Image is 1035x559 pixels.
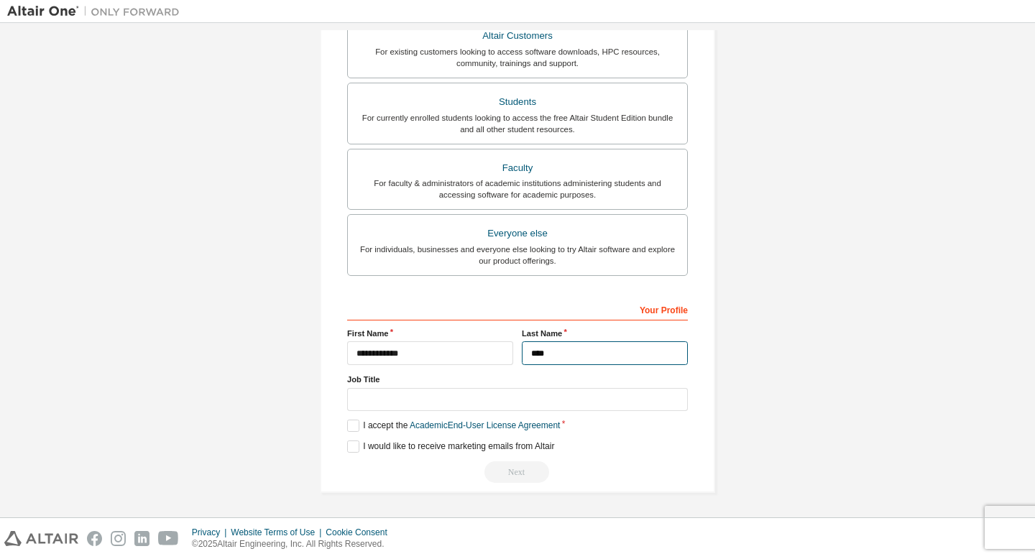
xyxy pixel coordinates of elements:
[4,531,78,546] img: altair_logo.svg
[347,297,688,320] div: Your Profile
[356,112,678,135] div: For currently enrolled students looking to access the free Altair Student Edition bundle and all ...
[356,177,678,200] div: For faculty & administrators of academic institutions administering students and accessing softwa...
[356,223,678,244] div: Everyone else
[356,92,678,112] div: Students
[87,531,102,546] img: facebook.svg
[347,461,688,483] div: Read and acccept EULA to continue
[347,440,554,453] label: I would like to receive marketing emails from Altair
[522,328,688,339] label: Last Name
[356,158,678,178] div: Faculty
[158,531,179,546] img: youtube.svg
[356,244,678,267] div: For individuals, businesses and everyone else looking to try Altair software and explore our prod...
[356,46,678,69] div: For existing customers looking to access software downloads, HPC resources, community, trainings ...
[192,538,396,550] p: © 2025 Altair Engineering, Inc. All Rights Reserved.
[7,4,187,19] img: Altair One
[347,328,513,339] label: First Name
[192,527,231,538] div: Privacy
[356,26,678,46] div: Altair Customers
[134,531,149,546] img: linkedin.svg
[111,531,126,546] img: instagram.svg
[347,374,688,385] label: Job Title
[347,420,560,432] label: I accept the
[410,420,560,430] a: Academic End-User License Agreement
[326,527,395,538] div: Cookie Consent
[231,527,326,538] div: Website Terms of Use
